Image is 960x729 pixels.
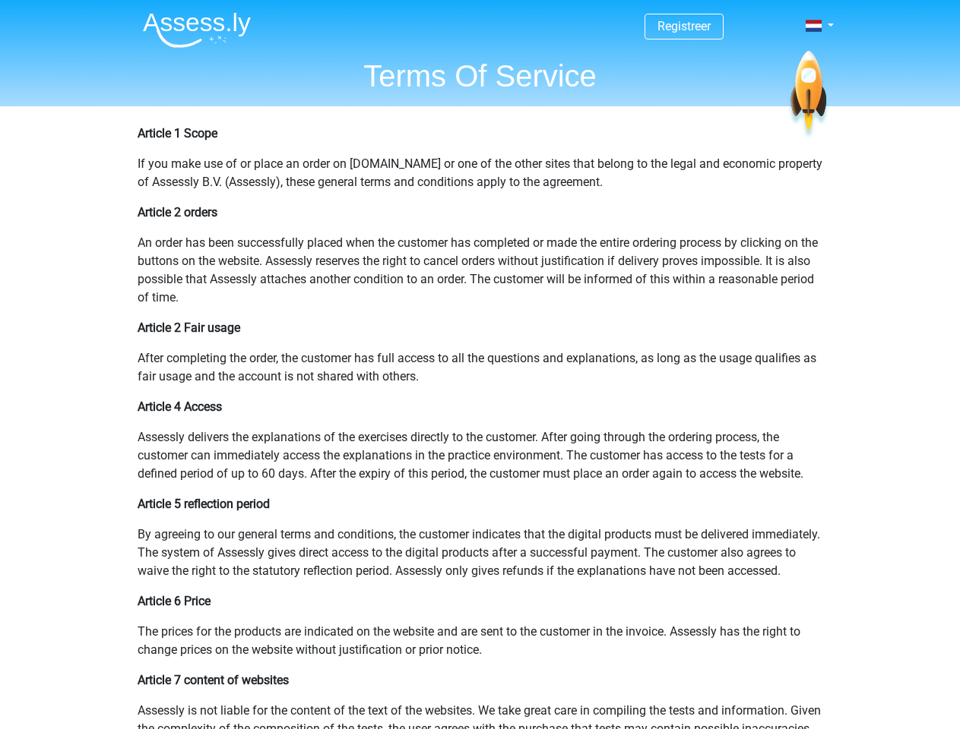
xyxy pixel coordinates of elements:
p: An order has been successfully placed when the customer has completed or made the entire ordering... [138,234,823,307]
h1: Terms Of Service [131,58,830,94]
b: Article 1 Scope [138,126,217,140]
a: Registreer [657,19,711,33]
b: Article 2 orders [138,205,217,219]
b: Article 4 Access [138,399,222,414]
p: After completing the order, the customer has full access to all the questions and explanations, a... [138,349,823,386]
b: Article 6 Price [138,594,211,608]
p: Assessly delivers the explanations of the exercises directly to the customer. After going through... [138,428,823,483]
b: Article 5 reflection period [138,497,270,511]
p: By agreeing to our general terms and conditions, the customer indicates that the digital products... [138,525,823,580]
b: Article 2 Fair usage [138,320,240,335]
img: Assessly [143,12,251,48]
p: If you make use of or place an order on [DOMAIN_NAME] or one of the other sites that belong to th... [138,155,823,191]
p: The prices for the products are indicated on the website and are sent to the customer in the invo... [138,623,823,659]
b: Article 7 content of websites [138,673,289,687]
img: spaceship.7d73109d6933.svg [787,51,829,140]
